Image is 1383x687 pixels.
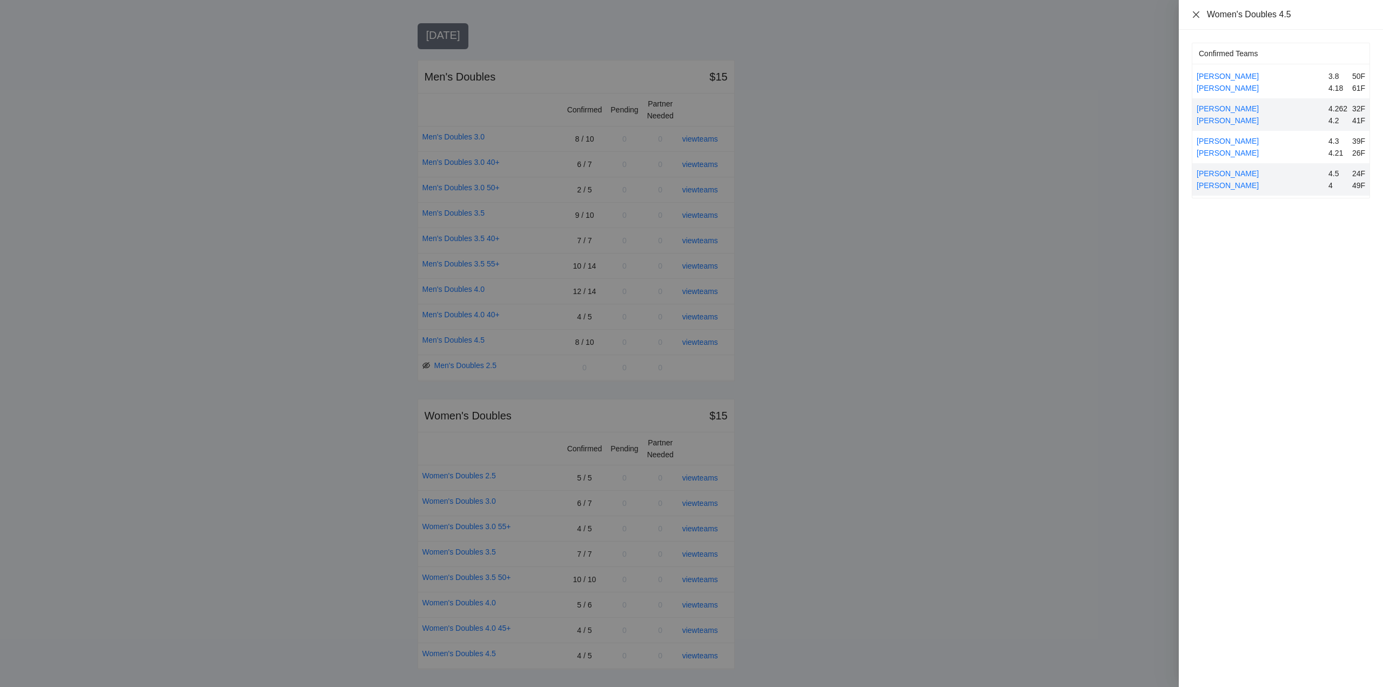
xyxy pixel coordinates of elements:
div: Women's Doubles 4.5 [1207,9,1370,21]
div: 39F [1349,135,1365,147]
div: 4 [1328,179,1345,191]
div: 4.3 [1328,135,1345,147]
div: 3.8 [1328,70,1345,82]
div: 24F [1349,168,1365,179]
div: 32F [1349,103,1365,115]
div: 26F [1349,147,1365,159]
div: 4.21 [1328,147,1345,159]
div: 4.18 [1328,82,1345,94]
button: Close [1192,10,1200,19]
div: Confirmed Teams [1199,43,1363,64]
div: 50F [1349,70,1365,82]
div: 4.262 [1328,103,1345,115]
div: 49F [1349,179,1365,191]
a: [PERSON_NAME] [1197,181,1259,190]
a: [PERSON_NAME] [1197,84,1259,92]
a: [PERSON_NAME] [1197,137,1259,145]
div: 4.2 [1328,115,1345,126]
span: close [1192,10,1200,19]
a: [PERSON_NAME] [1197,149,1259,157]
div: 41F [1349,115,1365,126]
a: [PERSON_NAME] [1197,116,1259,125]
a: [PERSON_NAME] [1197,104,1259,113]
a: [PERSON_NAME] [1197,72,1259,81]
a: [PERSON_NAME] [1197,169,1259,178]
div: 4.5 [1328,168,1345,179]
div: 61F [1349,82,1365,94]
